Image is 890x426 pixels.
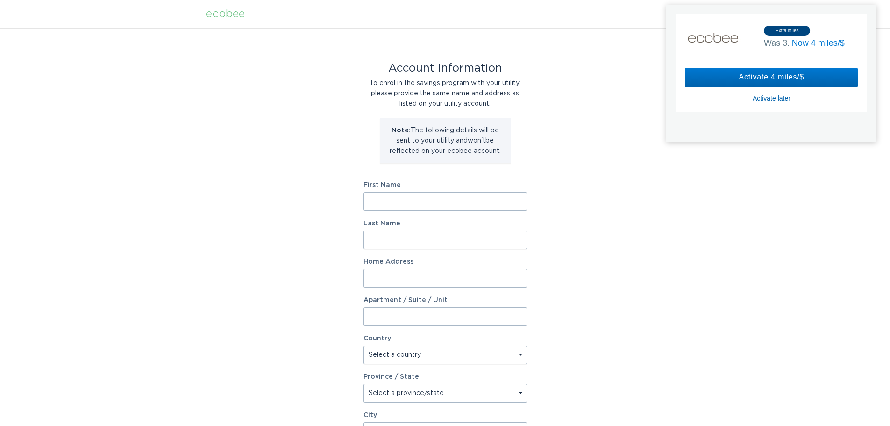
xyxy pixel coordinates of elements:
[363,412,527,419] label: City
[363,220,527,227] label: Last Name
[363,297,527,303] label: Apartment / Suite / Unit
[363,374,419,380] label: Province / State
[392,127,411,134] strong: Note:
[387,125,504,156] p: The following details will be sent to your utility and won't be reflected on your ecobee account.
[363,182,527,188] label: First Name
[363,259,527,265] label: Home Address
[363,335,391,342] label: Country
[363,78,527,109] div: To enrol in the savings program with your utility, please provide the same name and address as li...
[206,9,245,19] div: ecobee
[363,63,527,73] div: Account Information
